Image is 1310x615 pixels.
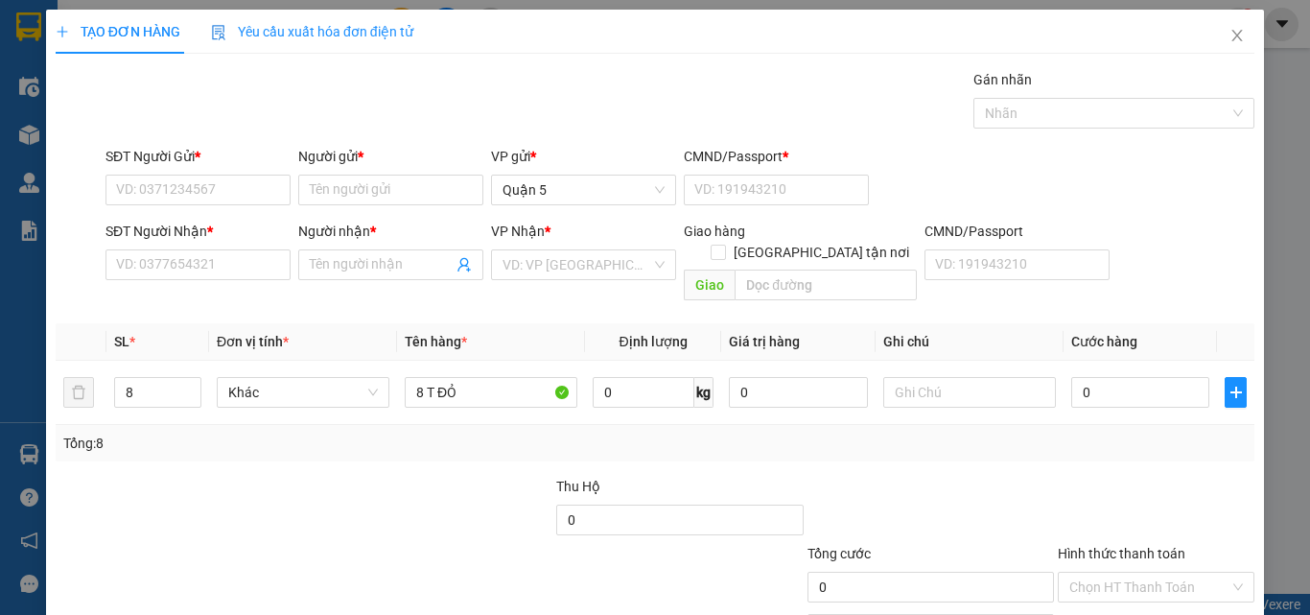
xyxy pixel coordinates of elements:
[105,221,291,242] div: SĐT Người Nhận
[1226,385,1246,400] span: plus
[211,25,226,40] img: icon
[228,378,378,407] span: Khác
[1210,10,1264,63] button: Close
[1225,377,1247,408] button: plus
[1071,334,1137,349] span: Cước hàng
[729,334,800,349] span: Giá trị hàng
[876,323,1064,361] th: Ghi chú
[684,270,735,300] span: Giao
[1058,546,1185,561] label: Hình thức thanh toán
[973,72,1032,87] label: Gán nhãn
[729,377,867,408] input: 0
[114,334,129,349] span: SL
[298,221,483,242] div: Người nhận
[298,146,483,167] div: Người gửi
[684,146,869,167] div: CMND/Passport
[684,224,745,239] span: Giao hàng
[105,146,291,167] div: SĐT Người Gửi
[56,25,69,38] span: plus
[456,257,472,272] span: user-add
[63,433,507,454] div: Tổng: 8
[56,24,180,39] span: TẠO ĐƠN HÀNG
[217,334,289,349] span: Đơn vị tính
[63,377,94,408] button: delete
[807,546,871,561] span: Tổng cước
[883,377,1056,408] input: Ghi Chú
[405,377,577,408] input: VD: Bàn, Ghế
[491,224,545,239] span: VP Nhận
[735,270,917,300] input: Dọc đường
[1229,28,1245,43] span: close
[491,146,676,167] div: VP gửi
[211,24,413,39] span: Yêu cầu xuất hóa đơn điện tử
[556,479,600,494] span: Thu Hộ
[726,242,917,263] span: [GEOGRAPHIC_DATA] tận nơi
[924,221,1110,242] div: CMND/Passport
[694,377,713,408] span: kg
[405,334,467,349] span: Tên hàng
[503,176,665,204] span: Quận 5
[619,334,687,349] span: Định lượng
